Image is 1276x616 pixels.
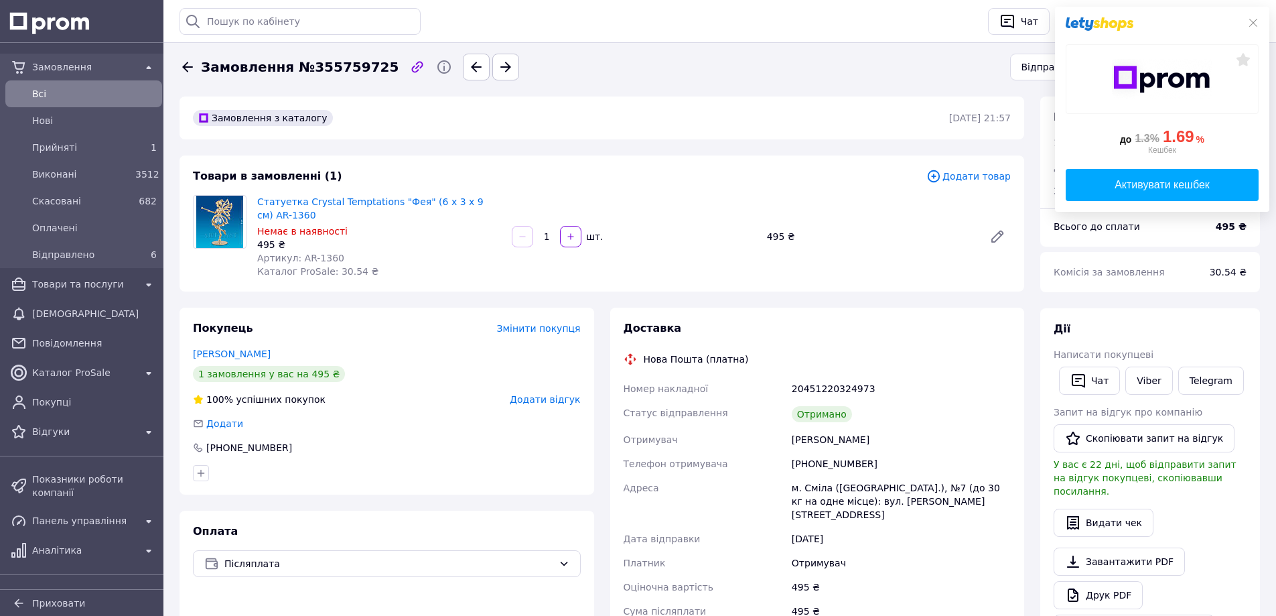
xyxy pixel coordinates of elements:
span: Оплата [193,525,238,538]
span: Післяплата [224,556,553,571]
a: Статуетка Crystal Temptations "Фея" (6 x 3 x 9 см) AR-1360 [257,196,484,221]
span: Платник [624,558,666,568]
span: Покупці [32,395,157,409]
span: Немає в наявності [257,226,348,237]
span: Доставка [624,322,682,334]
span: У вас є 22 дні, щоб відправити запит на відгук покупцеві, скопіювавши посилання. [1054,459,1236,497]
span: Змінити покупця [497,323,581,334]
div: 1 замовлення у вас на 495 ₴ [193,366,345,382]
span: 3512 [135,169,159,180]
span: Відправлено [32,248,130,261]
a: [PERSON_NAME] [193,349,271,359]
div: Чат [1018,11,1041,32]
span: Замовлення №355759725 [201,58,399,77]
a: Завантажити PDF [1054,548,1185,576]
input: Пошук по кабінету [180,8,421,35]
div: Отримувач [789,551,1013,575]
span: Комісія за замовлення [1054,267,1165,278]
span: Додати [206,418,243,429]
span: Доставка [1054,162,1100,172]
a: Редагувати [984,223,1011,250]
div: 20451220324973 [789,377,1013,401]
div: 495 ₴ [789,575,1013,599]
span: Знижка [1054,186,1092,196]
span: Всi [32,87,157,101]
span: 1 [151,142,157,153]
span: Всього до сплати [1054,221,1140,232]
span: Статус відправлення [624,408,728,418]
button: Чат [988,8,1050,35]
span: Покупець [193,322,253,334]
span: Отримувач [624,434,678,445]
div: [PHONE_NUMBER] [205,441,293,454]
a: Telegram [1178,367,1244,395]
span: Запит на відгук про компанію [1054,407,1202,418]
span: Дії [1054,322,1070,335]
span: Товари в замовленні (1) [193,170,342,182]
span: Дата відправки [624,534,701,544]
span: Всього [1054,111,1095,123]
span: Номер накладної [624,383,709,394]
div: м. Сміла ([GEOGRAPHIC_DATA].), №7 (до 30 кг на одне місце): вул. [PERSON_NAME][STREET_ADDRESS] [789,476,1013,527]
div: 495 ₴ [762,227,979,246]
span: Повідомлення [32,336,157,350]
span: 1 товар [1054,137,1091,148]
span: Показники роботи компанії [32,473,157,499]
button: Скопіювати запит на відгук [1054,424,1234,452]
span: Каталог ProSale [32,366,135,379]
span: Панель управління [32,514,135,528]
span: Товари та послуги [32,278,135,291]
span: Оплачені [32,221,157,235]
div: [PERSON_NAME] [789,428,1013,452]
div: Нова Пошта (платна) [640,353,752,366]
span: Написати покупцеві [1054,349,1153,360]
div: успішних покупок [193,393,326,406]
button: Видати чек [1054,509,1153,537]
time: [DATE] 21:57 [949,113,1011,123]
span: 100% [206,394,233,405]
span: Каталог ProSale: 30.54 ₴ [257,266,378,277]
span: Прийняті [32,141,130,154]
img: Статуетка Crystal Temptations "Фея" (6 x 3 x 9 см) AR-1360 [196,196,244,248]
span: Скасовані [32,194,130,208]
span: Додати товар [926,169,1011,184]
span: 6 [151,249,157,260]
span: Адреса [624,483,659,493]
button: Чат [1059,367,1120,395]
span: Артикул: AR-1360 [257,253,344,263]
a: Viber [1125,367,1172,395]
b: 495 ₴ [1216,221,1247,232]
span: Замовлення [32,60,135,74]
span: Оціночна вартість [624,582,713,593]
div: Замовлення з каталогу [193,110,333,126]
span: Аналітика [32,544,135,557]
span: Телефон отримувача [624,458,728,469]
div: [PHONE_NUMBER] [789,452,1013,476]
div: Отримано [792,406,852,422]
div: [DATE] [789,527,1013,551]
div: шт. [583,230,604,243]
span: Нові [32,114,157,127]
span: Виконані [32,168,130,181]
span: 682 [139,196,157,206]
div: Відправлено [1021,60,1090,74]
span: 30.54 ₴ [1210,267,1247,278]
div: 495 ₴ [257,238,501,251]
span: Приховати [32,598,85,609]
span: [DEMOGRAPHIC_DATA] [32,307,157,320]
a: Друк PDF [1054,581,1143,609]
span: Додати відгук [510,394,580,405]
span: Відгуки [32,425,135,438]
